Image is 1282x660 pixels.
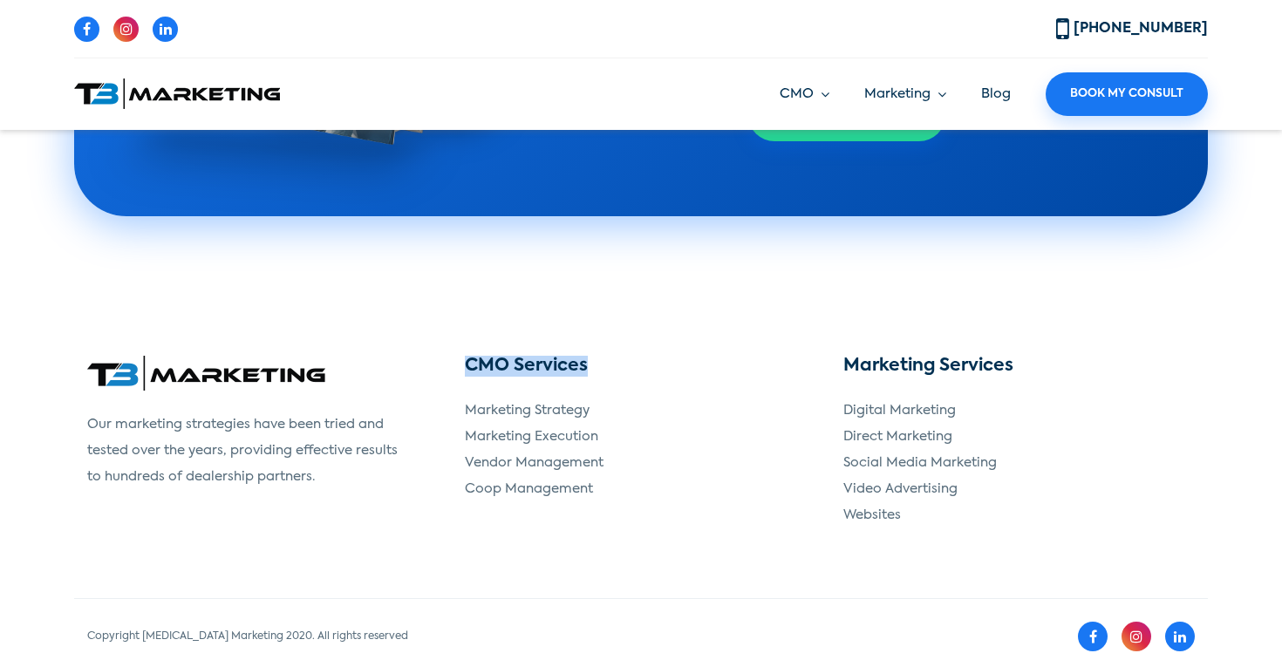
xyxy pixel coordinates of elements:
[843,356,1195,377] h3: Marketing Services
[981,87,1011,100] a: Blog
[465,430,598,443] a: Marketing Execution
[843,456,997,469] a: Social Media Marketing
[1056,22,1208,36] a: [PHONE_NUMBER]
[780,85,829,105] a: CMO
[465,356,816,377] h3: CMO Services
[843,508,901,521] a: Websites
[465,482,593,495] a: Coop Management
[87,412,401,490] p: Our marketing strategies have been tried and tested over the years, providing effective results t...
[87,629,628,644] div: Copyright [MEDICAL_DATA] Marketing 2020. All rights reserved
[87,356,325,391] img: T3 Marketing
[465,404,590,417] a: Marketing Strategy
[843,482,958,495] a: Video Advertising
[843,430,952,443] a: Direct Marketing
[843,404,956,417] a: Digital Marketing
[864,85,946,105] a: Marketing
[74,78,280,109] img: T3 Marketing
[1046,72,1208,116] a: Book My Consult
[465,456,603,469] a: Vendor Management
